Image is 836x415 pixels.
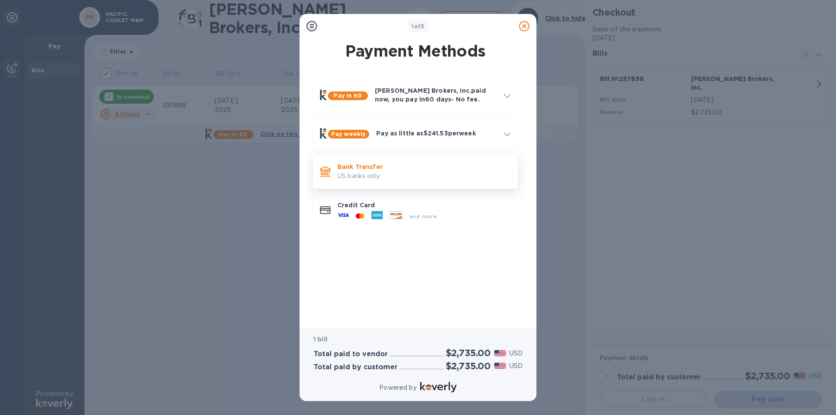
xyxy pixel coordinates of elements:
[376,129,497,138] p: Pay as little as $241.53 per week
[409,213,441,219] span: and more...
[494,350,506,356] img: USD
[509,361,522,371] p: USD
[375,86,497,104] p: [PERSON_NAME] Brokers, Inc. paid now, you pay in 60 days - No fee.
[337,172,511,181] p: US banks only.
[313,336,327,343] b: 1 bill
[411,23,425,30] b: of 3
[509,349,522,358] p: USD
[446,361,491,371] h2: $2,735.00
[446,348,491,358] h2: $2,735.00
[379,383,416,392] p: Powered by
[331,131,366,137] b: Pay weekly
[420,382,457,392] img: Logo
[337,201,511,209] p: Credit Card
[334,92,362,99] b: Pay in 60
[313,363,398,371] h3: Total paid by customer
[494,363,506,369] img: USD
[311,42,520,60] h1: Payment Methods
[313,350,388,358] h3: Total paid to vendor
[411,23,414,30] span: 1
[337,162,511,171] p: Bank Transfer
